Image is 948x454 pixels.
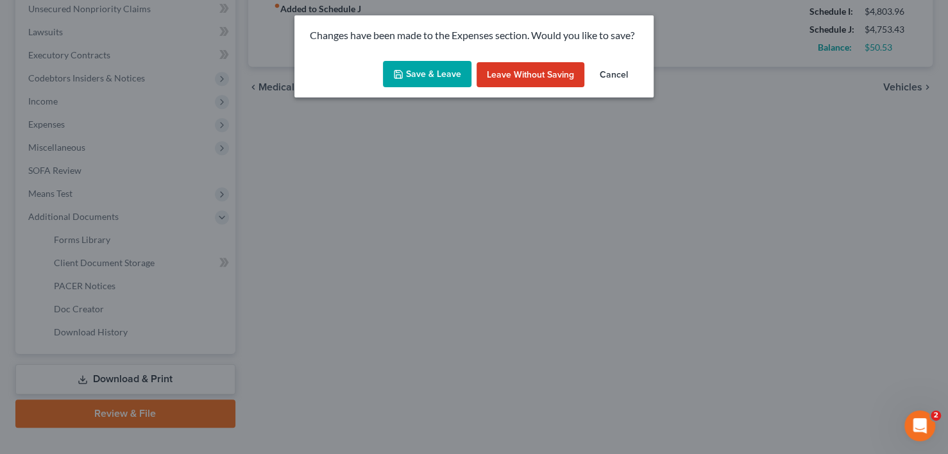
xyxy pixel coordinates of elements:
button: Leave without Saving [477,62,584,88]
iframe: Intercom live chat [904,410,935,441]
button: Cancel [589,62,638,88]
button: Save & Leave [383,61,471,88]
span: 2 [931,410,941,421]
p: Changes have been made to the Expenses section. Would you like to save? [310,28,638,43]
